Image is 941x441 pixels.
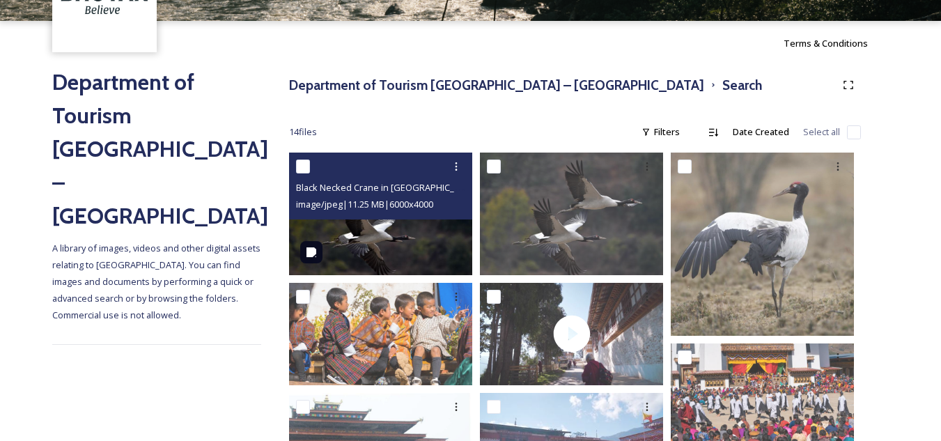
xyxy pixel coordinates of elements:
span: 14 file s [289,125,317,139]
img: Black-Necked Crane Festival in Gangtey-3.jpg [289,282,472,385]
h2: Department of Tourism [GEOGRAPHIC_DATA] – [GEOGRAPHIC_DATA] [52,65,261,233]
img: thumbnail [480,283,663,386]
div: Date Created [726,118,796,146]
div: Filters [635,118,687,146]
span: Black Necked Crane in [GEOGRAPHIC_DATA] [296,180,479,194]
h3: Search [722,75,762,95]
span: Select all [803,125,840,139]
span: image/jpeg | 11.25 MB | 6000 x 4000 [296,198,433,210]
img: Black Neck Cranes.jpg [480,153,663,274]
img: spot the endangered black necked crane.jpg [671,153,854,336]
span: Terms & Conditions [784,37,868,49]
span: A library of images, videos and other digital assets relating to [GEOGRAPHIC_DATA]. You can find ... [52,242,263,321]
h3: Department of Tourism [GEOGRAPHIC_DATA] – [GEOGRAPHIC_DATA] [289,75,704,95]
a: Terms & Conditions [784,35,889,52]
